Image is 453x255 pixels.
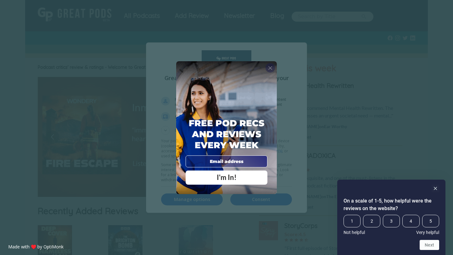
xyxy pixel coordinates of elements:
[344,215,361,227] span: 1
[344,185,439,250] div: On a scale of 1-5, how helpful were the reviews on the website? Select an option from 1 to 5, wit...
[432,185,439,192] button: Hide survey
[344,197,439,212] h2: On a scale of 1-5, how helpful were the reviews on the website? Select an option from 1 to 5, wit...
[268,65,272,71] span: X
[422,215,439,227] span: 5
[217,173,237,182] span: I'm In!
[416,230,439,235] span: Very helpful
[344,215,439,235] div: On a scale of 1-5, how helpful were the reviews on the website? Select an option from 1 to 5, wit...
[8,244,64,250] a: Made with ♥️ by OptiMonk
[363,215,380,227] span: 2
[186,155,267,167] input: Email address
[402,215,419,227] span: 4
[189,118,264,150] span: Free Pod Recs and Reviews every week
[420,240,439,250] button: Next question
[344,230,365,235] span: Not helpful
[383,215,400,227] span: 3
